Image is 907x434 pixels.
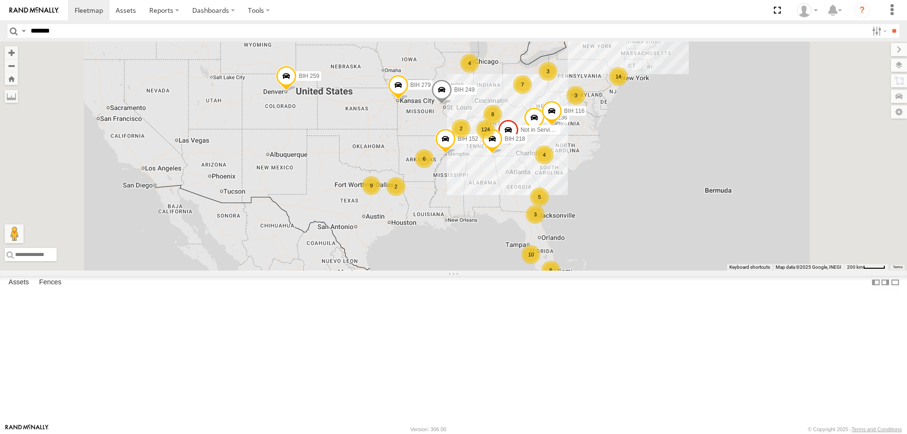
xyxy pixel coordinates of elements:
[386,177,405,196] div: 2
[530,187,549,206] div: 5
[5,90,18,103] label: Measure
[852,426,902,432] a: Terms and Conditions
[893,265,903,269] a: Terms (opens in new tab)
[5,59,18,72] button: Zoom out
[808,426,902,432] div: © Copyright 2025 -
[535,145,554,164] div: 4
[415,149,434,168] div: 6
[547,114,567,120] span: BIH 236
[454,86,474,93] span: BIH 249
[844,264,888,271] button: Map Scale: 200 km per 43 pixels
[522,245,540,264] div: 10
[483,105,502,124] div: 8
[362,176,381,195] div: 9
[4,276,34,289] label: Assets
[564,108,584,114] span: BIH 116
[411,426,446,432] div: Version: 306.00
[566,86,585,105] div: 3
[890,276,900,289] label: Hide Summary Table
[5,46,18,59] button: Zoom in
[411,82,431,88] span: BIH 279
[526,205,545,224] div: 3
[847,264,863,270] span: 200 km
[891,105,907,119] label: Map Settings
[34,276,66,289] label: Fences
[452,119,471,138] div: 2
[729,264,770,271] button: Keyboard shortcuts
[460,54,479,73] div: 4
[458,135,478,142] span: BIH 152
[855,3,870,18] i: ?
[20,24,27,38] label: Search Query
[521,126,616,133] span: Not in Service [GEOGRAPHIC_DATA]
[541,261,560,280] div: 6
[5,72,18,85] button: Zoom Home
[505,136,525,142] span: BIH 218
[513,75,532,94] div: 7
[776,264,841,270] span: Map data ©2025 Google, INEGI
[539,62,557,81] div: 3
[9,7,59,14] img: rand-logo.svg
[871,276,881,289] label: Dock Summary Table to the Left
[5,224,24,243] button: Drag Pegman onto the map to open Street View
[794,3,821,17] div: Nele .
[609,67,628,86] div: 14
[299,72,319,79] span: BIH 259
[476,120,495,139] div: 124
[5,425,49,434] a: Visit our Website
[868,24,889,38] label: Search Filter Options
[881,276,890,289] label: Dock Summary Table to the Right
